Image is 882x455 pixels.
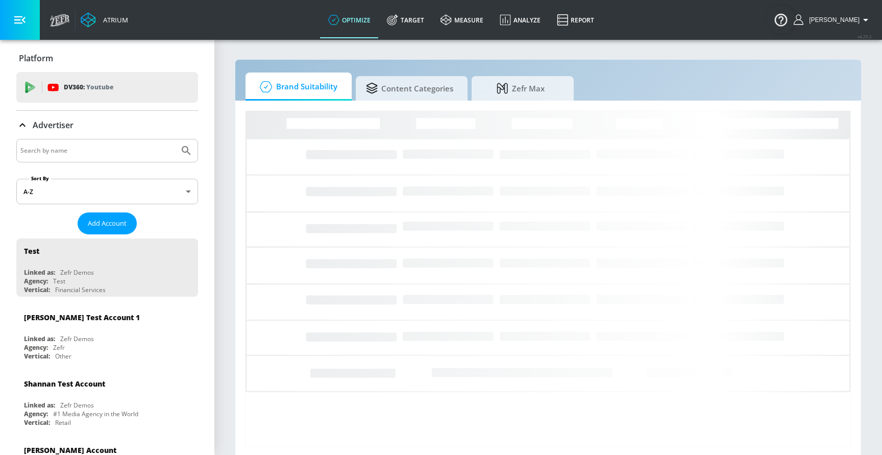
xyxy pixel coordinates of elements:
span: Add Account [88,218,127,229]
p: Platform [19,53,53,64]
div: [PERSON_NAME] Test Account 1 [24,313,140,322]
span: login as: bogdan.nalisnikovskiy@zefr.com [805,16,860,23]
span: v 4.25.2 [857,34,872,39]
div: Advertiser [16,111,198,139]
p: Advertiser [33,119,73,131]
div: Zefr Demos [60,334,94,343]
div: Vertical: [24,352,50,361]
a: Target [379,2,432,38]
a: Analyze [492,2,549,38]
div: Shannan Test Account [24,379,105,389]
button: Open Resource Center [767,5,795,34]
div: DV360: Youtube [16,72,198,103]
div: Agency: [24,343,48,352]
div: [PERSON_NAME] Account [24,445,116,455]
span: Zefr Max [482,76,559,101]
div: [PERSON_NAME] Test Account 1Linked as:Zefr DemosAgency:ZefrVertical:Other [16,305,198,363]
div: Linked as: [24,401,55,410]
span: Content Categories [366,76,453,101]
div: Zefr Demos [60,401,94,410]
div: Agency: [24,410,48,418]
div: TestLinked as:Zefr DemosAgency:TestVertical:Financial Services [16,238,198,297]
div: Vertical: [24,285,50,294]
label: Sort By [29,175,51,182]
a: optimize [320,2,379,38]
p: Youtube [86,82,113,92]
div: Zefr Demos [60,268,94,277]
div: Agency: [24,277,48,285]
a: measure [432,2,492,38]
div: Retail [55,418,71,427]
a: Atrium [81,12,128,28]
div: Atrium [99,15,128,25]
div: A-Z [16,179,198,204]
button: Add Account [78,212,137,234]
div: Other [55,352,71,361]
button: [PERSON_NAME] [794,14,872,26]
div: Financial Services [55,285,106,294]
div: Test [24,246,39,256]
div: Shannan Test AccountLinked as:Zefr DemosAgency:#1 Media Agency in the WorldVertical:Retail [16,371,198,429]
div: Vertical: [24,418,50,427]
div: Test [53,277,65,285]
div: #1 Media Agency in the World [53,410,138,418]
span: Brand Suitability [256,75,337,99]
div: Zefr [53,343,65,352]
div: Linked as: [24,268,55,277]
input: Search by name [20,144,175,157]
div: Linked as: [24,334,55,343]
p: DV360: [64,82,113,93]
a: Report [549,2,602,38]
div: Platform [16,44,198,73]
